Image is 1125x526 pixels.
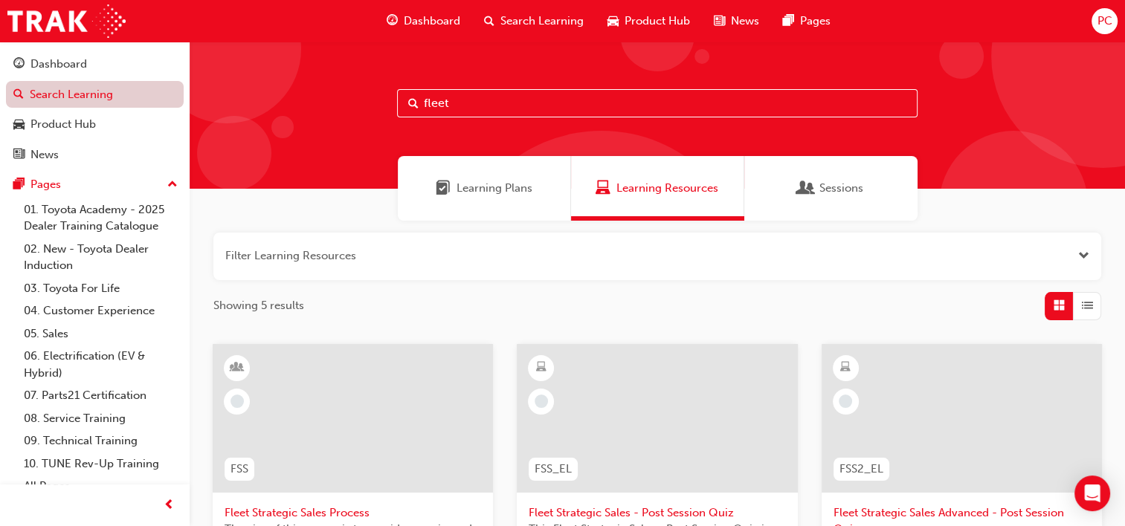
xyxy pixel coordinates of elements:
a: news-iconNews [702,6,771,36]
button: Pages [6,171,184,198]
span: Dashboard [404,13,460,30]
span: Learning Resources [596,180,610,197]
a: 09. Technical Training [18,429,184,452]
div: Product Hub [30,116,96,133]
span: PC [1097,13,1112,30]
span: pages-icon [13,178,25,192]
span: News [731,13,759,30]
a: 02. New - Toyota Dealer Induction [18,238,184,277]
a: News [6,141,184,169]
input: Search... [397,89,918,117]
span: FSS [231,461,248,478]
span: learningRecordVerb_NONE-icon [231,394,244,408]
a: 04. Customer Experience [18,299,184,322]
span: Learning Plans [457,180,532,197]
a: Dashboard [6,51,184,78]
span: learningResourceType_ELEARNING-icon [536,358,547,377]
span: learningRecordVerb_NONE-icon [535,394,548,408]
a: 06. Electrification (EV & Hybrid) [18,345,184,384]
span: search-icon [484,12,494,30]
span: FSS2_EL [839,461,883,478]
span: learningRecordVerb_NONE-icon [839,394,852,408]
a: 08. Service Training [18,407,184,430]
span: Search [408,95,419,112]
span: car-icon [13,118,25,131]
button: Open the filter [1078,247,1089,264]
span: pages-icon [783,12,794,30]
span: search-icon [13,88,24,102]
span: learningResourceType_ELEARNING-icon [840,358,851,377]
a: Product Hub [6,111,184,138]
div: Pages [30,176,61,193]
a: SessionsSessions [744,156,918,221]
a: 05. Sales [18,322,184,345]
span: Fleet Strategic Sales - Post Session Quiz [529,504,785,522]
span: guage-icon [13,58,25,71]
span: Learning Plans [436,180,451,197]
span: prev-icon [164,496,175,515]
span: List [1082,297,1093,314]
a: All Pages [18,475,184,498]
span: Sessions [819,180,863,197]
a: Learning ResourcesLearning Resources [571,156,744,221]
span: car-icon [607,12,619,30]
a: 01. Toyota Academy - 2025 Dealer Training Catalogue [18,198,184,238]
a: search-iconSearch Learning [472,6,596,36]
span: Product Hub [625,13,690,30]
a: 03. Toyota For Life [18,277,184,300]
a: 07. Parts21 Certification [18,384,184,407]
div: Open Intercom Messenger [1074,475,1110,511]
span: Learning Resources [616,180,718,197]
span: Search Learning [500,13,584,30]
img: Trak [7,4,126,38]
button: PC [1092,8,1118,34]
span: learningResourceType_INSTRUCTOR_LED-icon [232,358,242,377]
span: Pages [800,13,831,30]
a: Search Learning [6,81,184,108]
span: guage-icon [387,12,398,30]
span: Sessions [799,180,813,197]
a: car-iconProduct Hub [596,6,702,36]
span: Fleet Strategic Sales Process [225,504,481,522]
span: Grid [1054,297,1065,314]
span: up-icon [167,175,178,195]
a: pages-iconPages [771,6,842,36]
div: Dashboard [30,56,87,73]
span: news-icon [714,12,725,30]
a: guage-iconDashboard [375,6,472,36]
div: News [30,146,59,163]
span: FSS_EL [535,461,572,478]
a: 10. TUNE Rev-Up Training [18,452,184,475]
button: DashboardSearch LearningProduct HubNews [6,48,184,171]
span: news-icon [13,149,25,162]
span: Showing 5 results [213,297,304,314]
a: Learning PlansLearning Plans [398,156,571,221]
